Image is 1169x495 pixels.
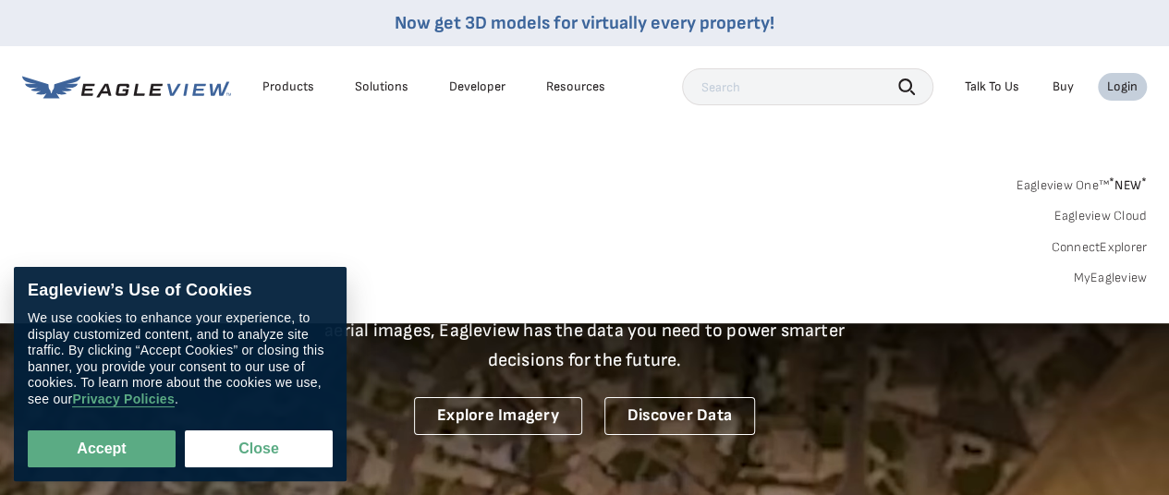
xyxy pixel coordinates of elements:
p: A new era starts here. Built on more than 3.5 billion high-resolution aerial images, Eagleview ha... [302,286,868,375]
div: Products [262,78,314,95]
div: Talk To Us [965,78,1019,95]
div: Solutions [355,78,408,95]
div: Login [1107,78,1138,95]
a: MyEagleview [1073,270,1147,286]
a: Buy [1053,78,1074,95]
a: Eagleview Cloud [1053,208,1147,224]
button: Close [185,430,333,467]
a: Eagleview One™*NEW* [1016,172,1147,193]
a: Developer [449,78,505,95]
span: NEW [1109,177,1147,193]
button: Accept [28,430,176,467]
div: Resources [546,78,605,95]
a: Discover Data [604,397,755,435]
a: Explore Imagery [414,397,582,435]
div: Eagleview’s Use of Cookies [28,281,333,301]
a: ConnectExplorer [1051,239,1147,256]
a: Privacy Policies [72,392,174,407]
div: We use cookies to enhance your experience, to display customized content, and to analyze site tra... [28,310,333,407]
a: Now get 3D models for virtually every property! [395,12,774,34]
input: Search [682,68,933,105]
